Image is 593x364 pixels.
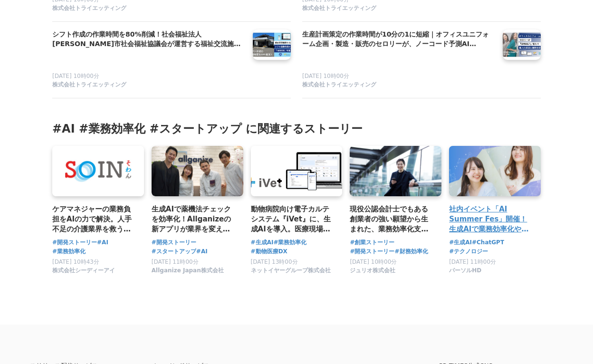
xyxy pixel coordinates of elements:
[152,267,224,275] span: Allganize Japan株式会社
[302,73,349,79] span: [DATE] 10時00分
[52,269,115,276] a: 株式会社シーディーアイ
[251,259,298,265] span: [DATE] 13時00分
[350,269,395,276] a: ジュリオ株式会社
[152,247,196,256] a: #スタートアップ
[251,204,335,235] a: 動物病院向け電子カルテシステム『iVet』に、生成AIを導入。医療現場の業務負担軽減を実現した開発秘話に迫る！
[449,247,488,256] a: #テクノロジー
[52,238,97,247] a: #開発ストーリー
[152,238,196,247] a: #開発ストーリー
[350,267,395,275] span: ジュリオ株式会社
[52,73,99,79] span: [DATE] 10時00分
[97,238,108,247] a: #AI
[449,269,481,276] a: パーソルHD
[196,247,208,256] a: #AI
[52,81,245,90] a: 株式会社トライエッティング
[251,269,331,276] a: ネットイヤーグループ株式会社
[52,247,86,256] a: #業務効率化
[251,267,331,275] span: ネットイヤーグループ株式会社
[52,29,245,49] a: シフト作成の作業時間を80%削減！社会福祉法人[PERSON_NAME]市社会福祉協議会が運営する福祉交流施設たんぽぽが、シフト自動作成ツール「HRBEST（ハーベスト）」を導入
[449,259,496,265] span: [DATE] 11時00分
[273,238,306,247] a: #業務効率化
[251,238,274,247] a: #生成AI
[350,238,394,247] a: #創業ストーリー
[449,238,472,247] a: #生成AI
[52,121,541,136] h3: #AI #業務効率化 #スタートアップ に関連するストーリー
[52,259,99,265] span: [DATE] 10時43分
[152,259,199,265] span: [DATE] 11時00分
[350,259,397,265] span: [DATE] 10時00分
[302,4,495,14] a: 株式会社トライエッティング
[152,269,224,276] a: Allganize Japan株式会社
[449,267,481,275] span: パーソルHD
[152,204,236,235] a: 生成AIで薬機法チェックを効率化！Allganizeの新アプリが業界を変える[DEMOGRAPHIC_DATA]に
[302,81,495,90] a: 株式会社トライエッティング
[251,247,287,256] a: #動物医療DX
[449,204,533,235] a: 社内イベント「AI Summer Fes」開催！生成AIで業務効率化や新しいはたらき方にチャレンジ
[302,29,495,49] a: 生産計画策定の作業時間が10分の1に短縮｜オフィスユニフォーム企画・製造・販売のセロリーが、ノーコード予測AI「UMWELT」を導入
[302,4,376,12] span: 株式会社トライエッティング
[302,81,376,89] span: 株式会社トライエッティング
[52,81,126,89] span: 株式会社トライエッティング
[394,247,428,256] a: #財務効率化
[52,4,126,12] span: 株式会社トライエッティング
[52,204,136,235] a: ケアマネジャーの業務負担をAIの力で解決。人手不足の介護業界を救う、AIケアマネジメント支援システム「SOIN（そわん）」開発秘話
[52,267,115,275] span: 株式会社シーディーアイ
[52,4,245,14] a: 株式会社トライエッティング
[472,238,504,247] a: #ChatGPT
[350,204,434,235] a: 現役公認会計士でもある創業者の強い願望から生まれた、業務効率化支援の財務AI「ジュリエット」開発ストーリーと新たな挑戦
[350,247,394,256] a: #開発ストーリー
